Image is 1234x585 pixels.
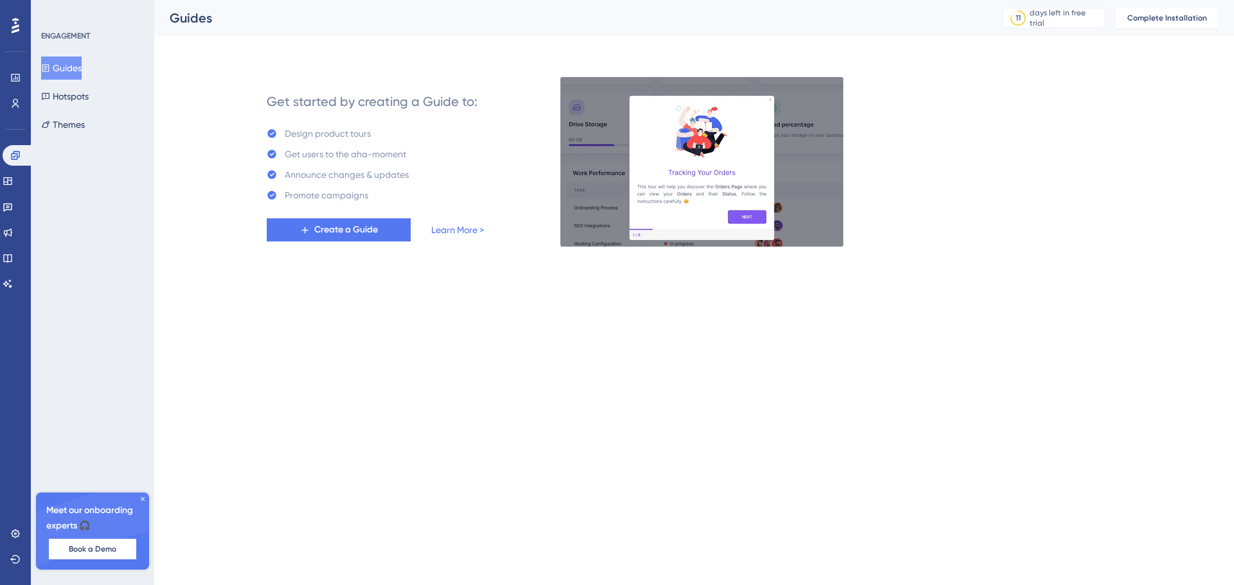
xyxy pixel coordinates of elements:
[1127,13,1207,23] span: Complete Installation
[285,146,406,162] div: Get users to the aha-moment
[1015,13,1021,23] div: 11
[285,188,368,203] div: Promote campaigns
[49,539,136,559] button: Book a Demo
[1116,8,1219,28] button: Complete Installation
[46,503,139,534] span: Meet our onboarding experts 🎧
[41,85,89,108] button: Hotspots
[285,126,371,141] div: Design product tours
[170,9,970,27] div: Guides
[41,113,85,136] button: Themes
[560,76,844,247] img: 21a29cd0e06a8f1d91b8bced9f6e1c06.gif
[69,544,116,554] span: Book a Demo
[267,92,478,110] div: Get started by creating a Guide to:
[267,218,411,241] button: Create a Guide
[285,167,409,182] div: Announce changes & updates
[41,57,82,80] button: Guides
[41,31,90,41] div: ENGAGEMENT
[1030,8,1101,28] div: days left in free trial
[314,222,378,238] span: Create a Guide
[431,222,484,238] a: Learn More >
